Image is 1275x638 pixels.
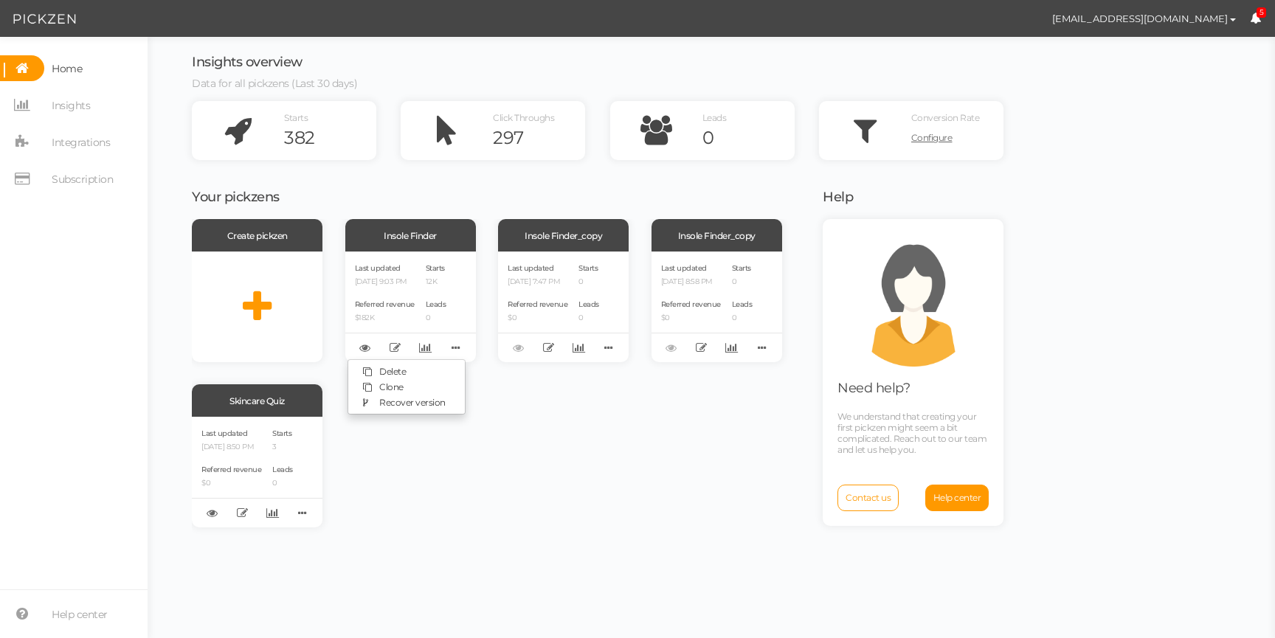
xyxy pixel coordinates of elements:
[355,313,415,323] p: $182K
[192,189,280,205] span: Your pickzens
[493,127,585,149] div: 297
[52,603,108,626] span: Help center
[493,112,554,123] span: Click Throughs
[192,77,357,90] span: Data for all pickzens (Last 30 days)
[426,263,445,273] span: Starts
[508,263,553,273] span: Last updated
[578,299,599,309] span: Leads
[823,189,853,205] span: Help
[508,277,567,287] p: [DATE] 7:47 PM
[379,381,404,392] span: Clone
[661,277,721,287] p: [DATE] 8:58 PM
[426,277,446,287] p: 12K
[508,299,567,309] span: Referred revenue
[13,10,76,28] img: Pickzen logo
[201,479,261,488] p: $0
[925,485,989,511] a: Help center
[272,465,293,474] span: Leads
[426,299,446,309] span: Leads
[379,397,446,408] span: Recover version
[379,366,406,377] span: Delete
[837,411,987,455] span: We understand that creating your first pickzen might seem a bit complicated. Reach out to our tea...
[52,57,82,80] span: Home
[355,299,415,309] span: Referred revenue
[508,313,567,323] p: $0
[192,417,322,527] div: Last updated [DATE] 8:50 PM Referred revenue $0 Starts 3 Leads 0
[911,132,953,143] span: Configure
[52,167,113,191] span: Subscription
[652,252,782,362] div: Last updated [DATE] 8:58 PM Referred revenue $0 Starts 0 Leads 0
[578,277,599,287] p: 0
[201,443,261,452] p: [DATE] 8:50 PM
[345,219,476,252] div: Insole Finder
[911,127,1003,149] a: Configure
[837,380,910,396] span: Need help?
[661,263,707,273] span: Last updated
[732,299,753,309] span: Leads
[52,94,90,117] span: Insights
[1257,7,1267,18] span: 5
[661,313,721,323] p: $0
[732,277,753,287] p: 0
[661,299,721,309] span: Referred revenue
[272,429,291,438] span: Starts
[498,252,629,362] div: Last updated [DATE] 7:47 PM Referred revenue $0 Starts 0 Leads 0
[578,313,599,323] p: 0
[192,384,322,417] div: Skincare Quiz
[201,429,247,438] span: Last updated
[272,443,293,452] p: 3
[732,313,753,323] p: 0
[201,465,261,474] span: Referred revenue
[426,313,446,323] p: 0
[702,112,727,123] span: Leads
[284,127,376,149] div: 382
[355,277,415,287] p: [DATE] 9:03 PM
[652,219,782,252] div: Insole Finder_copy
[1012,6,1038,32] img: d5411897ab302062c568c13ad04a4881
[702,127,795,149] div: 0
[1052,13,1228,24] span: [EMAIL_ADDRESS][DOMAIN_NAME]
[847,234,980,367] img: support.png
[1038,6,1250,31] button: [EMAIL_ADDRESS][DOMAIN_NAME]
[732,263,751,273] span: Starts
[933,492,981,503] span: Help center
[846,492,891,503] span: Contact us
[272,479,293,488] p: 0
[578,263,598,273] span: Starts
[52,131,110,154] span: Integrations
[284,112,308,123] span: Starts
[345,252,476,362] div: Last updated [DATE] 9:03 PM Referred revenue $182K Starts 12K Leads 0
[227,230,288,241] span: Create pickzen
[498,219,629,252] div: Insole Finder_copy
[911,112,980,123] span: Conversion Rate
[355,263,401,273] span: Last updated
[192,54,303,70] span: Insights overview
